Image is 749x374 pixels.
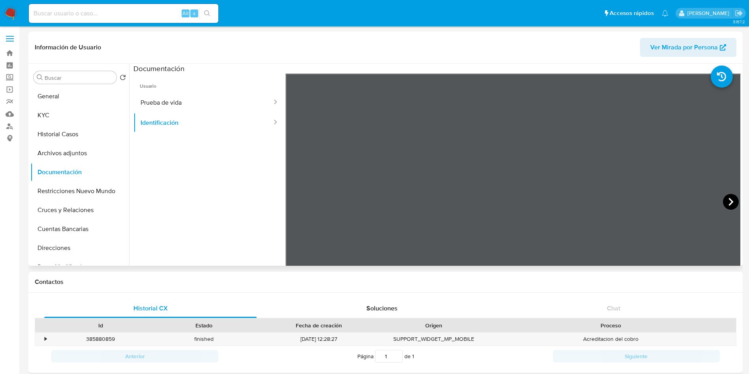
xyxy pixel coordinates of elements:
[382,333,486,346] div: SUPPORT_WIDGET_MP_MOBILE
[30,182,129,201] button: Restricciones Nuevo Mundo
[182,9,189,17] span: Alt
[133,304,168,313] span: Historial CX
[35,43,101,51] h1: Información de Usuario
[640,38,736,57] button: Ver Mirada por Persona
[45,74,113,81] input: Buscar
[152,333,256,346] div: finished
[30,125,129,144] button: Historial Casos
[29,8,218,19] input: Buscar usuario o caso...
[45,335,47,343] div: •
[256,333,382,346] div: [DATE] 12:28:27
[662,10,668,17] a: Notificaciones
[607,304,620,313] span: Chat
[199,8,215,19] button: search-icon
[30,87,129,106] button: General
[30,239,129,257] button: Direcciones
[30,201,129,220] button: Cruces y Relaciones
[735,9,743,17] a: Salir
[357,350,414,363] span: Página de
[120,74,126,83] button: Volver al orden por defecto
[37,74,43,81] button: Buscar
[49,333,152,346] div: 385880859
[30,144,129,163] button: Archivos adjuntos
[366,304,398,313] span: Soluciones
[486,333,736,346] div: Acreditacion del cobro
[30,257,129,276] button: Datos Modificados
[261,321,377,329] div: Fecha de creación
[158,321,250,329] div: Estado
[412,352,414,360] span: 1
[553,350,720,363] button: Siguiente
[30,163,129,182] button: Documentación
[193,9,195,17] span: s
[51,350,218,363] button: Anterior
[35,278,736,286] h1: Contactos
[650,38,718,57] span: Ver Mirada por Persona
[30,106,129,125] button: KYC
[30,220,129,239] button: Cuentas Bancarias
[491,321,730,329] div: Proceso
[610,9,654,17] span: Accesos rápidos
[388,321,480,329] div: Origen
[54,321,147,329] div: Id
[687,9,732,17] p: damian.rodriguez@mercadolibre.com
